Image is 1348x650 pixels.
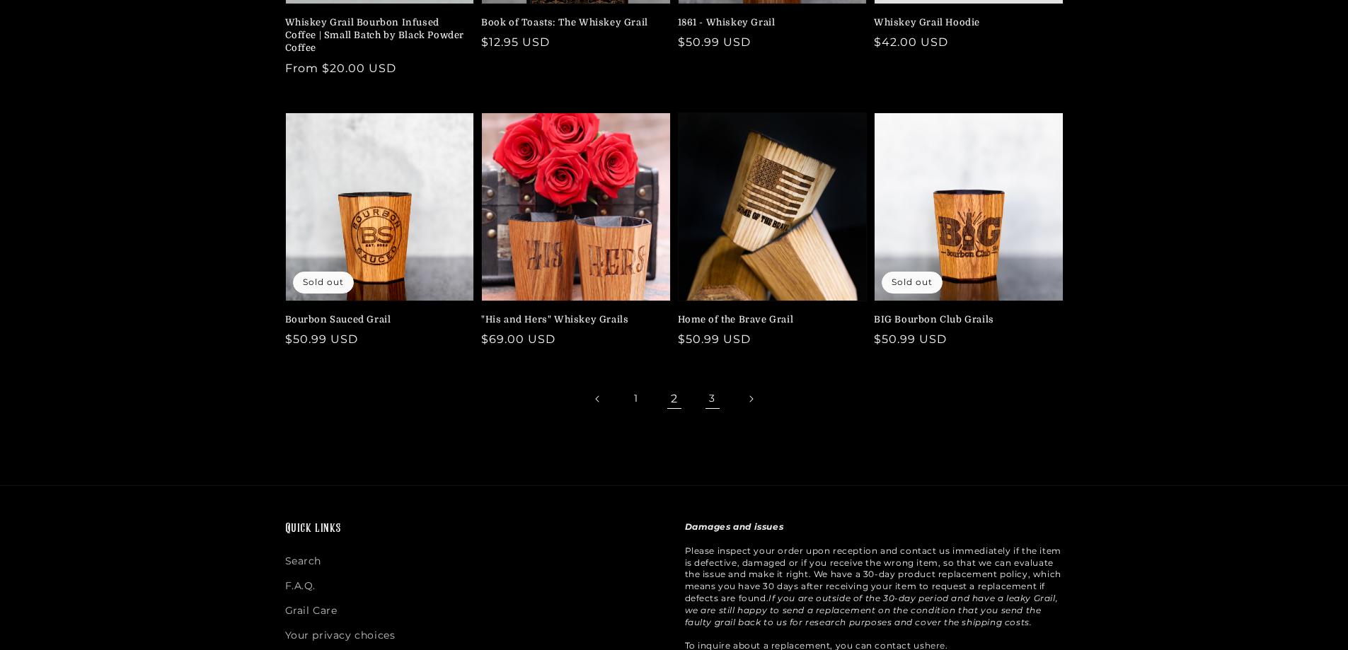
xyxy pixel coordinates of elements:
a: 1861 - Whiskey Grail [678,16,859,29]
h2: Quick links [285,521,664,538]
a: Whiskey Grail Bourbon Infused Coffee | Small Batch by Black Powder Coffee [285,16,466,55]
a: Previous page [582,383,613,414]
a: Home of the Brave Grail [678,313,859,326]
a: BIG Bourbon Club Grails [874,313,1055,326]
a: Bourbon Sauced Grail [285,313,466,326]
a: Search [285,552,322,574]
span: Page 2 [659,383,690,414]
a: F.A.Q. [285,574,316,598]
a: "His and Hers" Whiskey Grails [481,313,662,326]
em: If you are outside of the 30-day period and have a leaky Grail, we are still happy to send a repl... [685,593,1059,627]
nav: Pagination [285,383,1064,414]
a: Book of Toasts: The Whiskey Grail [481,16,662,29]
a: Page 1 [621,383,652,414]
a: Your privacy choices [285,623,396,648]
a: Whiskey Grail Hoodie [874,16,1055,29]
strong: Damages and issues [685,521,784,532]
a: Grail Care [285,598,338,623]
a: Page 3 [697,383,728,414]
a: Next page [735,383,766,414]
